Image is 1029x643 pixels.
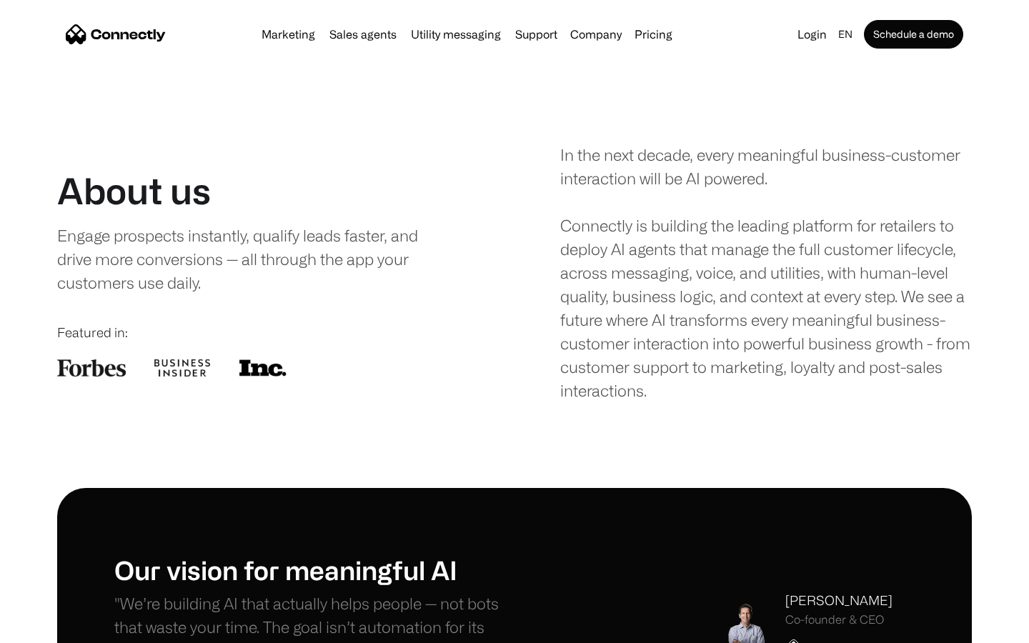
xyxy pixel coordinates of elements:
div: Featured in: [57,323,469,342]
h1: About us [57,169,211,212]
a: Schedule a demo [864,20,963,49]
ul: Language list [29,618,86,638]
aside: Language selected: English [14,617,86,638]
div: Engage prospects instantly, qualify leads faster, and drive more conversions — all through the ap... [57,224,448,294]
div: Company [570,24,622,44]
div: In the next decade, every meaningful business-customer interaction will be AI powered. Connectly ... [560,143,972,402]
div: [PERSON_NAME] [785,591,893,610]
a: Utility messaging [405,29,507,40]
a: Sales agents [324,29,402,40]
div: Co-founder & CEO [785,613,893,627]
a: Support [509,29,563,40]
div: en [838,24,852,44]
h1: Our vision for meaningful AI [114,554,514,585]
a: Login [792,24,832,44]
a: Pricing [629,29,678,40]
a: Marketing [256,29,321,40]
